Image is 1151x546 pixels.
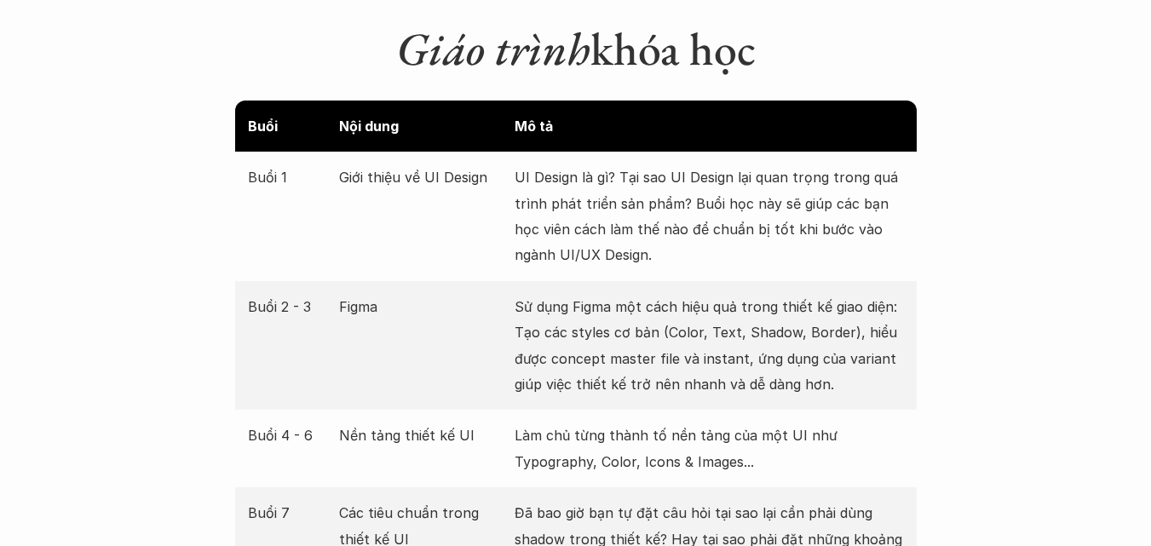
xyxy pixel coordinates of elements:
[248,500,331,526] p: Buổi 7
[248,294,331,319] p: Buổi 2 - 3
[515,118,553,135] strong: Mô tả
[248,422,331,448] p: Buổi 4 - 6
[339,422,506,448] p: Nền tảng thiết kế UI
[396,19,590,78] em: Giáo trình
[235,21,917,77] h1: khóa học
[515,422,904,474] p: Làm chủ từng thành tố nền tảng của một UI như Typography, Color, Icons & Images...
[339,118,399,135] strong: Nội dung
[248,164,331,190] p: Buổi 1
[515,164,904,268] p: UI Design là gì? Tại sao UI Design lại quan trọng trong quá trình phát triển sản phẩm? Buổi học n...
[339,164,506,190] p: Giới thiệu về UI Design
[339,294,506,319] p: Figma
[248,118,278,135] strong: Buổi
[515,294,904,398] p: Sử dụng Figma một cách hiệu quả trong thiết kế giao diện: Tạo các styles cơ bản (Color, Text, Sha...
